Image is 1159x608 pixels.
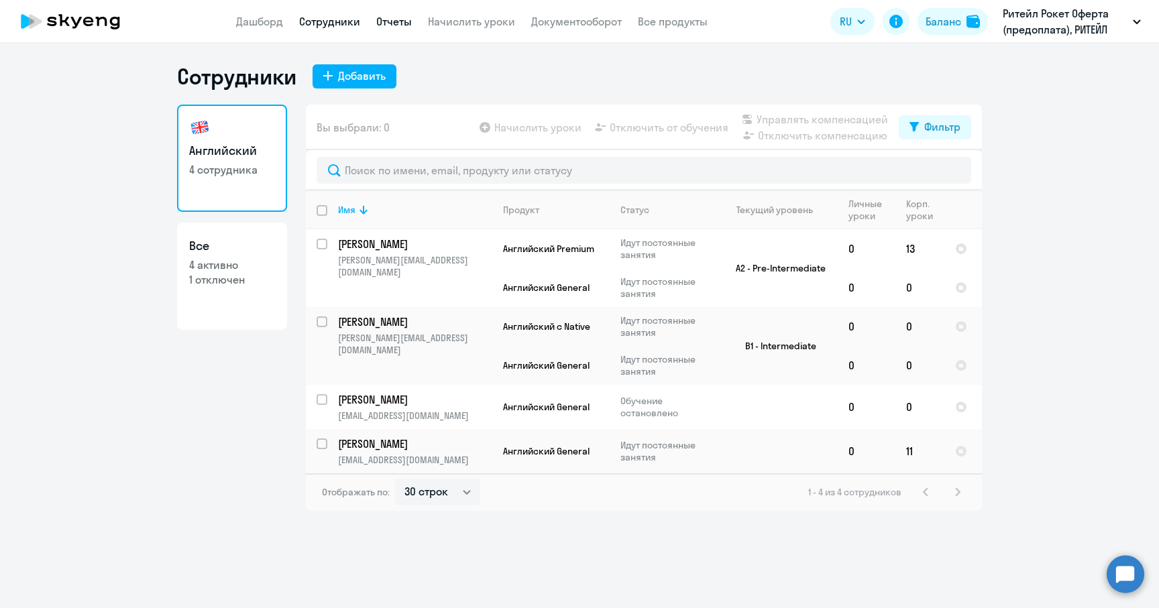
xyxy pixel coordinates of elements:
[189,142,275,160] h3: Английский
[503,204,539,216] div: Продукт
[713,307,838,385] td: B1 - Intermediate
[338,237,492,251] a: [PERSON_NAME]
[503,243,594,255] span: Английский Premium
[503,359,590,371] span: Английский General
[906,198,944,222] div: Корп. уроки
[338,454,492,466] p: [EMAIL_ADDRESS][DOMAIN_NAME]
[177,63,296,90] h1: Сотрудники
[338,314,490,329] p: [PERSON_NAME]
[838,229,895,268] td: 0
[503,445,590,457] span: Английский General
[1003,5,1127,38] p: Ритейл Рокет Оферта (предоплата), РИТЕЙЛ РОКЕТ, ООО
[338,332,492,356] p: [PERSON_NAME][EMAIL_ADDRESS][DOMAIN_NAME]
[830,8,875,35] button: RU
[926,13,961,29] div: Баланс
[177,223,287,330] a: Все4 активно1 отключен
[620,237,712,261] p: Идут постоянные занятия
[838,429,895,473] td: 0
[531,15,622,28] a: Документооборот
[338,392,490,407] p: [PERSON_NAME]
[189,257,275,272] p: 4 активно
[620,353,712,377] p: Идут постоянные занятия
[503,320,590,332] span: Английский с Native
[322,486,390,498] span: Отображать по:
[338,204,492,216] div: Имя
[848,198,895,222] div: Личные уроки
[838,307,895,346] td: 0
[338,314,492,329] a: [PERSON_NAME]
[838,385,895,429] td: 0
[967,15,980,28] img: balance
[503,401,590,413] span: Английский General
[620,276,712,300] p: Идут постоянные занятия
[338,436,492,451] a: [PERSON_NAME]
[189,237,275,255] h3: Все
[338,68,386,84] div: Добавить
[895,307,944,346] td: 0
[895,429,944,473] td: 11
[838,346,895,385] td: 0
[338,254,492,278] p: [PERSON_NAME][EMAIL_ADDRESS][DOMAIN_NAME]
[736,204,813,216] div: Текущий уровень
[313,64,396,88] button: Добавить
[189,162,275,177] p: 4 сотрудника
[177,105,287,212] a: Английский4 сотрудника
[376,15,412,28] a: Отчеты
[338,436,490,451] p: [PERSON_NAME]
[638,15,708,28] a: Все продукты
[895,268,944,307] td: 0
[924,119,960,135] div: Фильтр
[428,15,515,28] a: Начислить уроки
[996,5,1148,38] button: Ритейл Рокет Оферта (предоплата), РИТЕЙЛ РОКЕТ, ООО
[895,385,944,429] td: 0
[918,8,988,35] button: Балансbalance
[838,268,895,307] td: 0
[317,119,390,135] span: Вы выбрали: 0
[503,282,590,294] span: Английский General
[189,272,275,287] p: 1 отключен
[299,15,360,28] a: Сотрудники
[338,237,490,251] p: [PERSON_NAME]
[895,346,944,385] td: 0
[620,439,712,463] p: Идут постоянные занятия
[895,229,944,268] td: 13
[189,117,211,138] img: english
[317,157,971,184] input: Поиск по имени, email, продукту или статусу
[840,13,852,29] span: RU
[338,204,355,216] div: Имя
[620,314,712,339] p: Идут постоянные занятия
[620,395,712,419] p: Обучение остановлено
[724,204,837,216] div: Текущий уровень
[620,204,649,216] div: Статус
[338,410,492,422] p: [EMAIL_ADDRESS][DOMAIN_NAME]
[808,486,901,498] span: 1 - 4 из 4 сотрудников
[338,392,492,407] a: [PERSON_NAME]
[713,229,838,307] td: A2 - Pre-Intermediate
[899,115,971,139] button: Фильтр
[236,15,283,28] a: Дашборд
